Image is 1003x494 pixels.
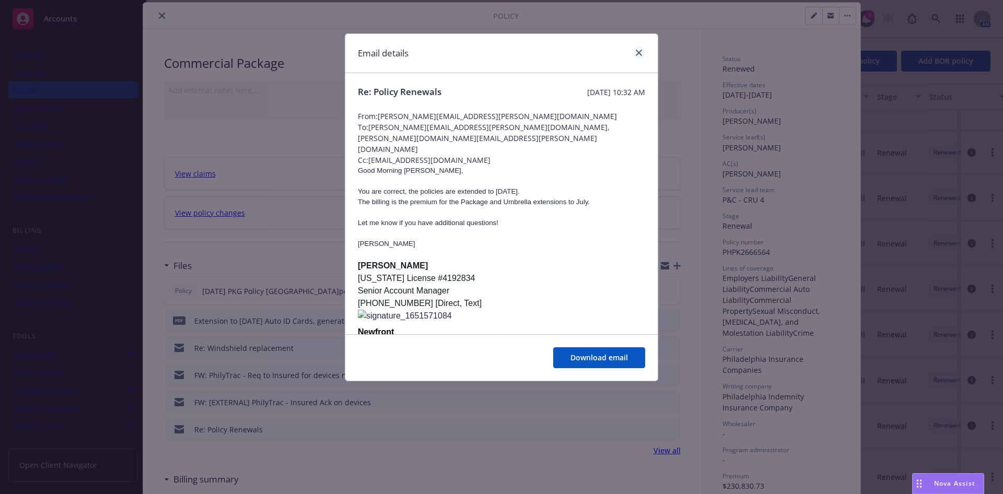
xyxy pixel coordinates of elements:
span: Newfront [358,327,394,336]
span: [PHONE_NUMBER] [Direct, Text] [358,299,482,308]
button: Download email [553,347,645,368]
div: Drag to move [913,474,926,493]
span: Senior Account Manager [358,286,449,295]
span: Nova Assist [934,479,975,488]
span: [US_STATE] License #4192834 [358,274,475,283]
img: signature_1651571084 [358,310,453,326]
span: Download email [570,352,628,362]
button: Nova Assist [912,473,984,494]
